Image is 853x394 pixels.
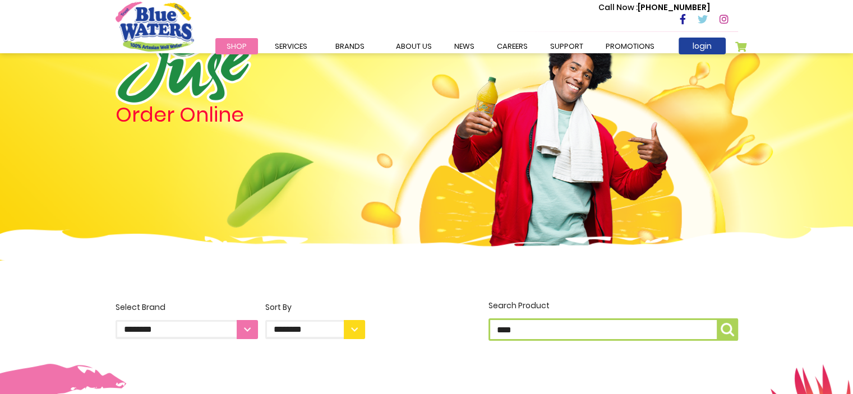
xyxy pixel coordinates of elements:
label: Search Product [488,300,738,341]
a: careers [486,38,539,54]
a: News [443,38,486,54]
span: Brands [335,41,365,52]
a: support [539,38,594,54]
img: logo [116,29,251,105]
img: search-icon.png [721,323,734,336]
div: Sort By [265,302,365,313]
a: store logo [116,2,194,51]
span: Call Now : [598,2,638,13]
select: Select Brand [116,320,258,339]
span: Services [275,41,307,52]
button: Search Product [717,318,738,341]
select: Sort By [265,320,365,339]
h4: Order Online [116,105,365,125]
input: Search Product [488,318,738,341]
a: Promotions [594,38,666,54]
p: [PHONE_NUMBER] [598,2,710,13]
a: about us [385,38,443,54]
label: Select Brand [116,302,258,339]
img: man.png [450,8,669,248]
a: login [679,38,726,54]
span: Shop [227,41,247,52]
